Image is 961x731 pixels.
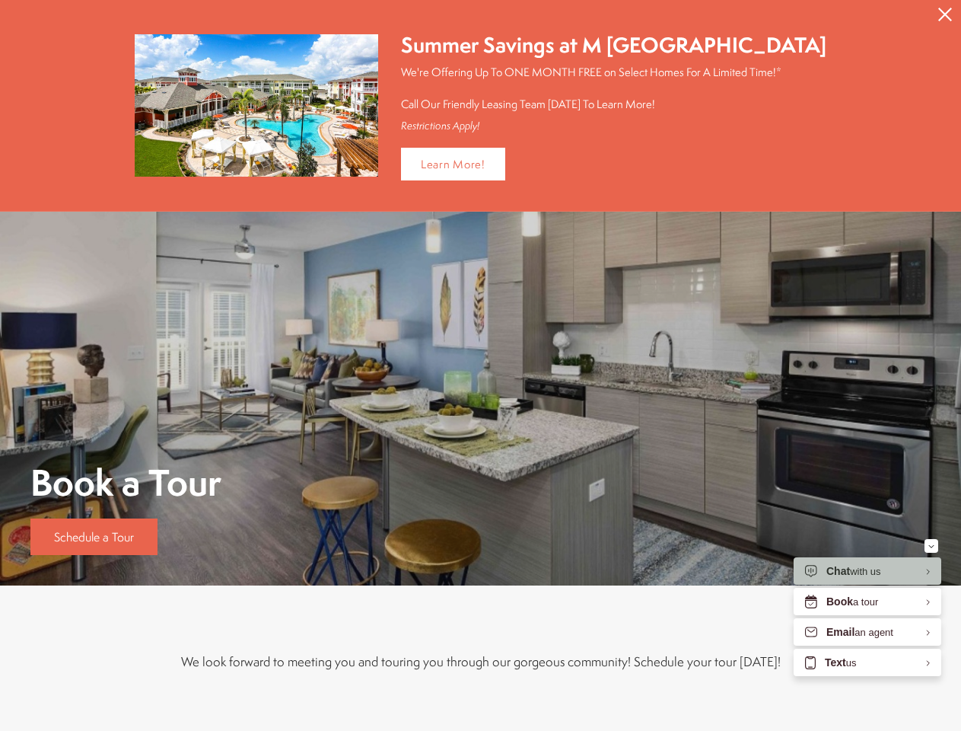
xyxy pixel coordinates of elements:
[401,120,826,132] div: Restrictions Apply!
[401,148,505,180] a: Learn More!
[401,30,826,60] div: Summer Savings at M [GEOGRAPHIC_DATA]
[30,465,221,500] h1: Book a Tour
[135,34,378,177] img: Summer Savings at M South Apartments
[54,528,134,545] span: Schedule a Tour
[401,64,826,112] p: We're Offering Up To ONE MONTH FREE on Select Homes For A Limited Time!* Call Our Friendly Leasin...
[30,519,158,555] a: Schedule a Tour
[62,650,899,672] p: We look forward to meeting you and touring you through our gorgeous community! Schedule your tour...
